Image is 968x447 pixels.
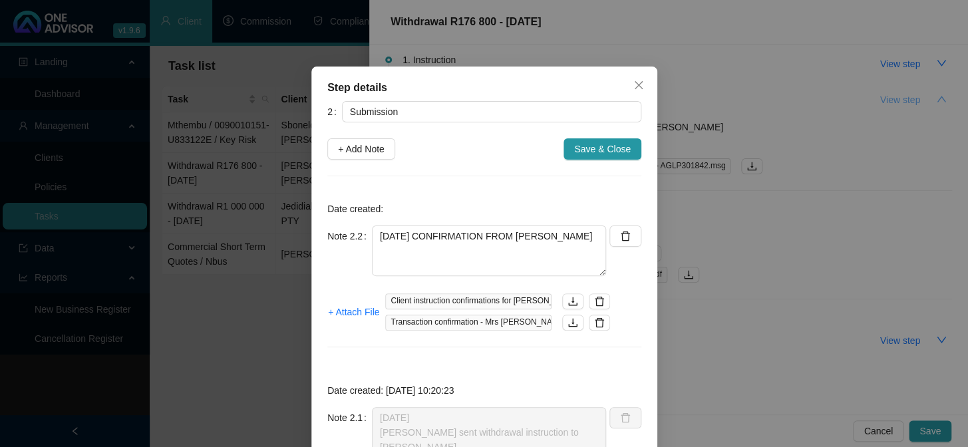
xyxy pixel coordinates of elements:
div: Step details [327,80,641,96]
span: + Add Note [338,142,385,156]
span: Transaction confirmation - Mrs [PERSON_NAME] - AGLP301842.pdf [385,315,552,331]
label: Note 2.1 [327,407,372,428]
span: download [567,317,578,328]
span: delete [619,231,630,241]
label: 2 [327,101,342,122]
span: download [567,296,578,307]
button: + Add Note [327,138,395,160]
p: Date created: [327,202,641,216]
span: Client instruction confirmations for [PERSON_NAME].msg [385,293,552,309]
button: Close [628,74,649,96]
span: delete [594,296,605,307]
p: Date created: [DATE] 10:20:23 [327,383,641,398]
label: Note 2.2 [327,225,372,247]
span: close [633,80,644,90]
button: Save & Close [564,138,641,160]
span: delete [594,317,605,328]
span: Save & Close [574,142,631,156]
button: + Attach File [327,301,380,323]
textarea: [DATE] CONFIRMATION FROM [PERSON_NAME] [371,225,605,276]
span: + Attach File [328,305,379,319]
